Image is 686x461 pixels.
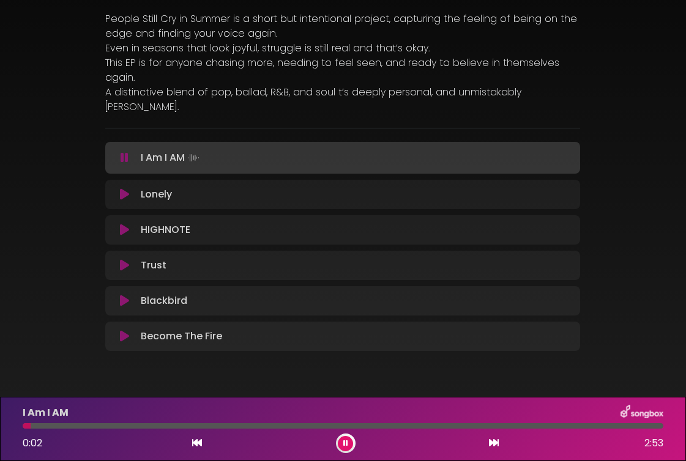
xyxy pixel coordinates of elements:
p: Become The Fire [141,329,222,344]
p: Lonely [141,187,172,202]
p: This EP is for anyone chasing more, needing to feel seen, and ready to believe in themselves again. [105,56,580,85]
img: waveform4.gif [185,149,202,166]
p: A distinctive blend of pop, ballad, R&B, and soul t’s deeply personal, and unmistakably [PERSON_N... [105,85,580,114]
p: People Still Cry in Summer is a short but intentional project, capturing the feeling of being on ... [105,12,580,41]
p: Trust [141,258,166,273]
p: Even in seasons that look joyful, struggle is still real and that’s okay. [105,41,580,56]
p: I Am I AM [141,149,202,166]
p: Blackbird [141,293,187,308]
p: HIGHNOTE [141,223,190,237]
